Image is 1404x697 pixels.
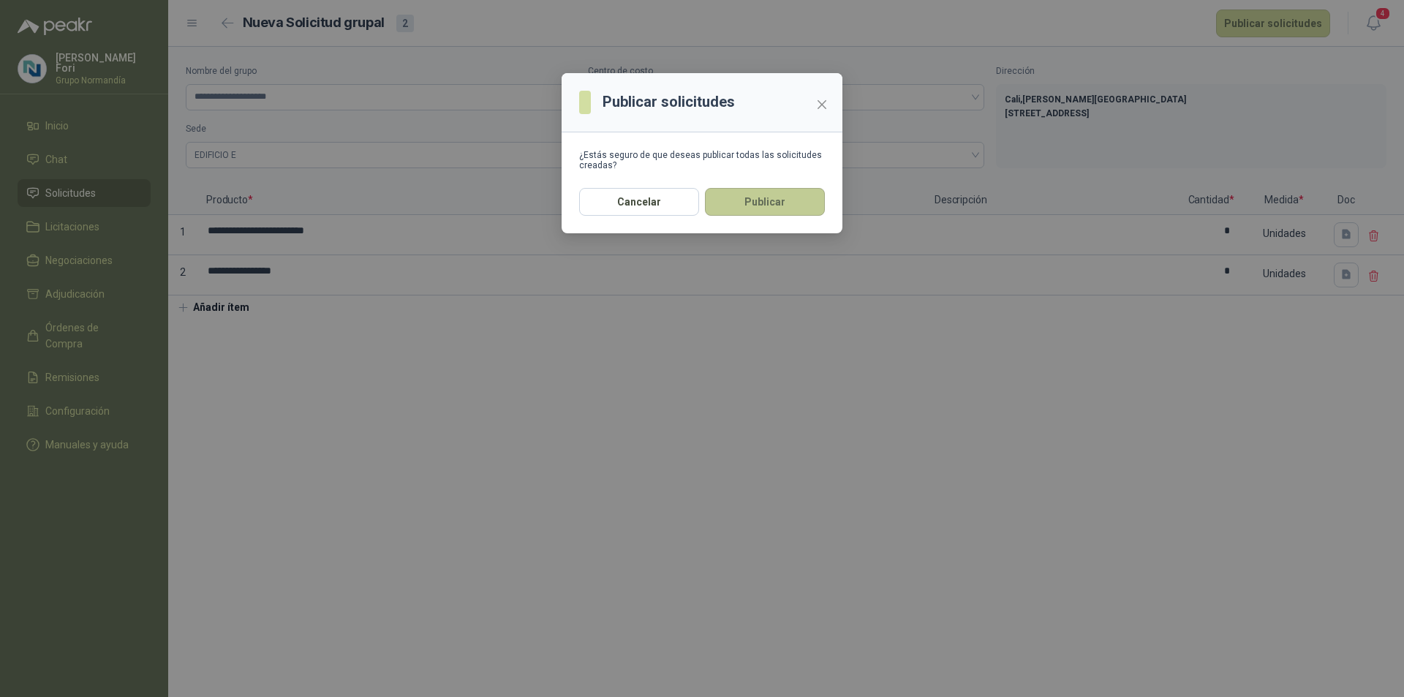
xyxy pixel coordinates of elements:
button: Cancelar [579,188,699,216]
button: Publicar [705,188,825,216]
div: ¿Estás seguro de que deseas publicar todas las solicitudes creadas? [579,150,825,170]
button: Close [810,93,834,116]
span: close [816,99,828,110]
h3: Publicar solicitudes [603,91,735,113]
